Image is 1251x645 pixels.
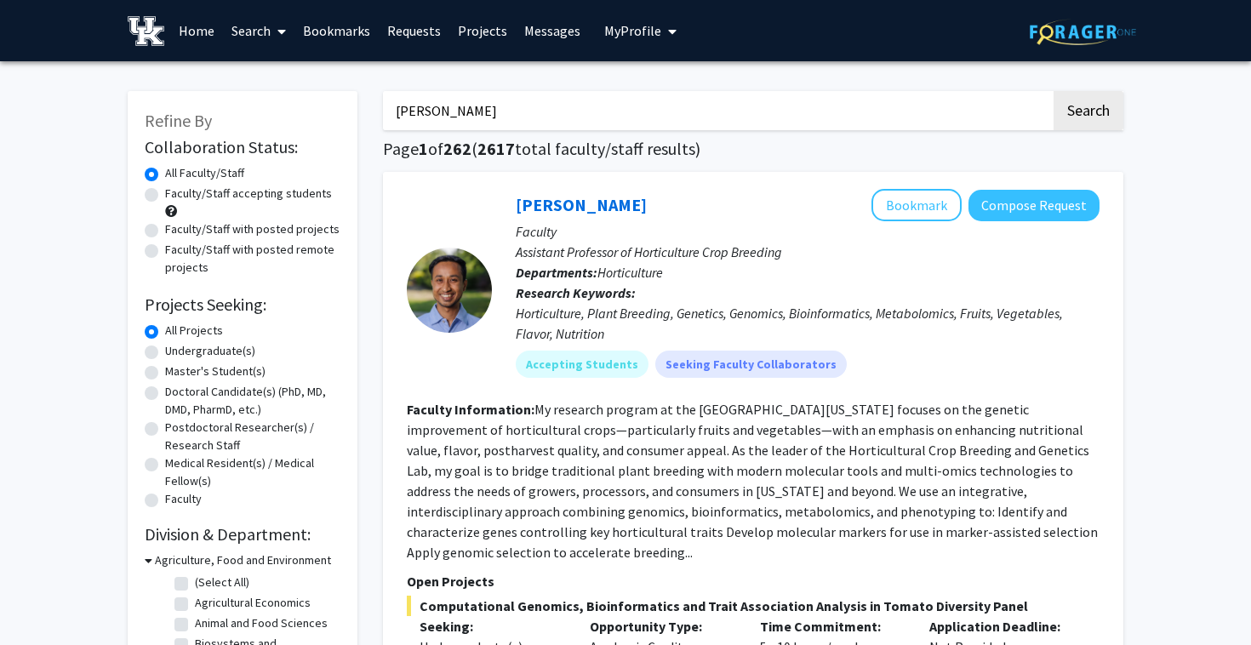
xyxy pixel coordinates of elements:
label: All Projects [165,322,223,340]
h2: Division & Department: [145,524,340,545]
img: ForagerOne Logo [1030,19,1136,45]
p: Opportunity Type: [590,616,734,636]
fg-read-more: My research program at the [GEOGRAPHIC_DATA][US_STATE] focuses on the genetic improvement of hort... [407,401,1098,561]
span: 1 [419,138,428,159]
label: Faculty/Staff with posted remote projects [165,241,340,277]
mat-chip: Seeking Faculty Collaborators [655,351,847,378]
b: Research Keywords: [516,284,636,301]
label: All Faculty/Staff [165,164,244,182]
a: Requests [379,1,449,60]
h2: Collaboration Status: [145,137,340,157]
a: Messages [516,1,589,60]
input: Search Keywords [383,91,1051,130]
label: Medical Resident(s) / Medical Fellow(s) [165,454,340,490]
label: Agricultural Economics [195,594,311,612]
iframe: Chat [13,568,72,632]
mat-chip: Accepting Students [516,351,648,378]
b: Faculty Information: [407,401,534,418]
button: Add Manoj Sapkota to Bookmarks [871,189,962,221]
span: My Profile [604,22,661,39]
button: Search [1054,91,1123,130]
p: Assistant Professor of Horticulture Crop Breeding [516,242,1100,262]
label: Faculty/Staff accepting students [165,185,332,203]
span: Computational Genomics, Bioinformatics and Trait Association Analysis in Tomato Diversity Panel [407,596,1100,616]
h1: Page of ( total faculty/staff results) [383,139,1123,159]
p: Open Projects [407,571,1100,591]
p: Time Commitment: [760,616,905,636]
label: Animal and Food Sciences [195,614,328,632]
span: 262 [443,138,471,159]
label: Faculty [165,490,202,508]
button: Compose Request to Manoj Sapkota [968,190,1100,221]
div: Horticulture, Plant Breeding, Genetics, Genomics, Bioinformatics, Metabolomics, Fruits, Vegetable... [516,303,1100,344]
p: Application Deadline: [929,616,1074,636]
b: Departments: [516,264,597,281]
h2: Projects Seeking: [145,294,340,315]
a: Bookmarks [294,1,379,60]
span: Refine By [145,110,212,131]
a: Search [223,1,294,60]
p: Faculty [516,221,1100,242]
span: 2617 [477,138,515,159]
label: Doctoral Candidate(s) (PhD, MD, DMD, PharmD, etc.) [165,383,340,419]
label: Postdoctoral Researcher(s) / Research Staff [165,419,340,454]
a: Home [170,1,223,60]
label: Undergraduate(s) [165,342,255,360]
h3: Agriculture, Food and Environment [155,551,331,569]
a: [PERSON_NAME] [516,194,647,215]
p: Seeking: [420,616,564,636]
img: University of Kentucky Logo [128,16,164,46]
label: Faculty/Staff with posted projects [165,220,340,238]
label: Master's Student(s) [165,362,266,380]
label: (Select All) [195,574,249,591]
a: Projects [449,1,516,60]
span: Horticulture [597,264,663,281]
